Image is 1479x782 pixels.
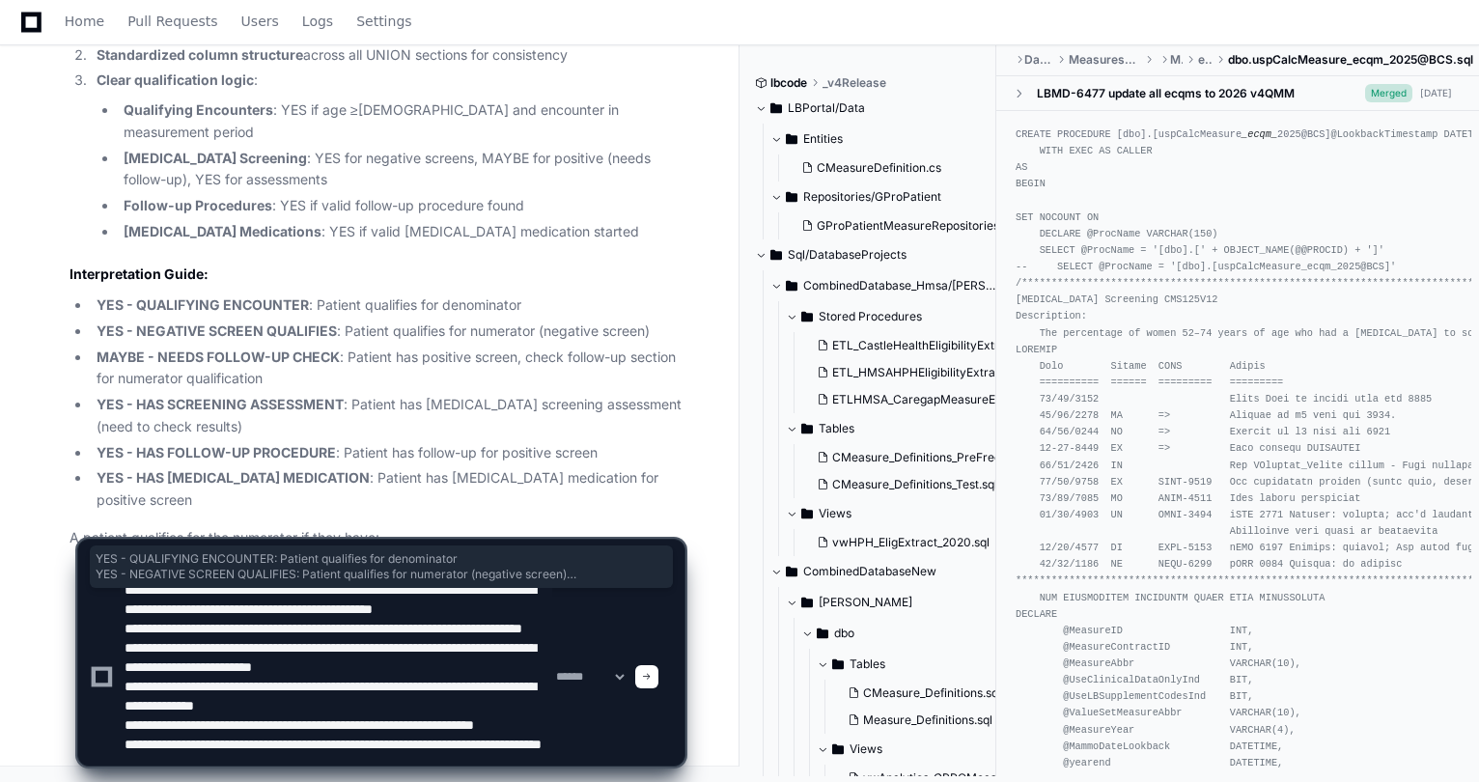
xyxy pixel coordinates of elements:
strong: Follow-up Procedures [124,197,272,213]
span: ETL_CastleHealthEligibilityExtract.sql [832,338,1035,353]
button: ETLHMSA_CaregapMeasureExtract.sql [809,386,1017,413]
svg: Directory [786,274,797,297]
button: CMeasure_Definitions_Test.sql [809,471,1017,498]
button: Sql/DatabaseProjects [755,239,982,270]
button: Entities [770,124,997,154]
li: : YES for negative screens, MAYBE for positive (needs follow-up), YES for assessments [118,148,684,192]
strong: YES - HAS SCREENING ASSESSMENT [97,396,344,412]
button: ETL_HMSAHPHEligibilityExtract.sql [809,359,1017,386]
button: Repositories/GProPatient [770,182,997,212]
strong: Qualifying Encounters [124,101,273,118]
span: Settings [356,15,411,27]
span: Merged [1365,84,1412,102]
button: CMeasure_Definitions_PreFreeze.sql [809,444,1017,471]
div: LBMD-6477 update all ecqms to 2026 v4QMM [1037,85,1295,100]
span: CMeasure_Definitions_PreFreeze.sql [832,450,1033,465]
svg: Directory [801,502,813,525]
strong: YES - HAS FOLLOW-UP PROCEDURE [97,444,336,461]
li: : YES if valid follow-up procedure found [118,195,684,217]
span: Logs [302,15,333,27]
button: CombinedDatabase_Hmsa/[PERSON_NAME]/dbo [770,270,997,301]
span: CMeasure_Definitions_Test.sql [832,477,997,492]
span: CombinedDatabase_Hmsa/[PERSON_NAME]/dbo [803,278,997,293]
button: Views [786,498,1013,529]
li: : [91,70,684,242]
span: Stored Procedures [819,309,922,324]
button: CMeasureDefinition.cs [794,154,986,182]
span: Repositories/GProPatient [803,189,941,205]
span: Pull Requests [127,15,217,27]
li: : YES if age ≥[DEMOGRAPHIC_DATA] and encounter in measurement period [118,99,684,144]
strong: [MEDICAL_DATA] Medications [124,223,321,239]
span: eCQM2025 [1198,52,1213,68]
button: Stored Procedures [786,301,1013,332]
li: : Patient has [MEDICAL_DATA] medication for positive screen [91,467,684,512]
li: : Patient has positive screen, check follow-up section for numerator qualification [91,347,684,391]
span: Users [241,15,279,27]
span: Measures [1170,52,1183,68]
span: ETL_HMSAHPHEligibilityExtract.sql [832,365,1024,380]
li: : Patient has [MEDICAL_DATA] screening assessment (need to check results) [91,394,684,438]
strong: YES - HAS [MEDICAL_DATA] MEDICATION [97,469,370,486]
button: ETL_CastleHealthEligibilityExtract.sql [809,332,1017,359]
strong: [MEDICAL_DATA] Screening [124,150,307,166]
span: YES - QUALIFYING ENCOUNTER: Patient qualifies for denominator YES - NEGATIVE SCREEN QUALIFIES: Pa... [96,551,667,582]
span: GProPatientMeasureRepositories.cs [817,218,1015,234]
button: Tables [786,413,1013,444]
span: Entities [803,131,843,147]
span: Home [65,15,104,27]
svg: Directory [801,417,813,440]
span: dbo.uspCalcMeasure_ecqm_2025@BCS.sql [1228,52,1473,68]
strong: Standardized column structure [97,46,303,63]
strong: YES - NEGATIVE SCREEN QUALIFIES [97,322,337,339]
strong: Clear qualification logic [97,71,254,88]
span: DatabaseProjects [1024,52,1053,68]
strong: MAYBE - NEEDS FOLLOW-UP CHECK [97,349,340,365]
span: _ecqm_ [1242,128,1277,140]
svg: Directory [770,243,782,266]
svg: Directory [801,305,813,328]
span: Tables [819,421,854,436]
strong: YES - QUALIFYING ENCOUNTER [97,296,309,313]
span: lbcode [770,75,807,91]
svg: Directory [786,127,797,151]
svg: Directory [786,185,797,209]
span: LBPortal/Data [788,100,865,116]
span: ETLHMSA_CaregapMeasureExtract.sql [832,392,1046,407]
li: : YES if valid [MEDICAL_DATA] medication started [118,221,684,243]
span: CMeasureDefinition.cs [817,160,941,176]
span: MeasuresDatabaseStoredProcedures [1069,52,1141,68]
button: GProPatientMeasureRepositories.cs [794,212,1001,239]
li: : Patient has follow-up for positive screen [91,442,684,464]
svg: Directory [770,97,782,120]
span: [MEDICAL_DATA] Screening CMS125V12 [1016,293,1217,305]
h2: Interpretation Guide: [70,265,684,284]
span: _v4Release [823,75,886,91]
li: across all UNION sections for consistency [91,44,684,67]
button: LBPortal/Data [755,93,982,124]
div: [DATE] [1420,86,1452,100]
li: : Patient qualifies for numerator (negative screen) [91,321,684,343]
span: Sql/DatabaseProjects [788,247,907,263]
li: : Patient qualifies for denominator [91,294,684,317]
